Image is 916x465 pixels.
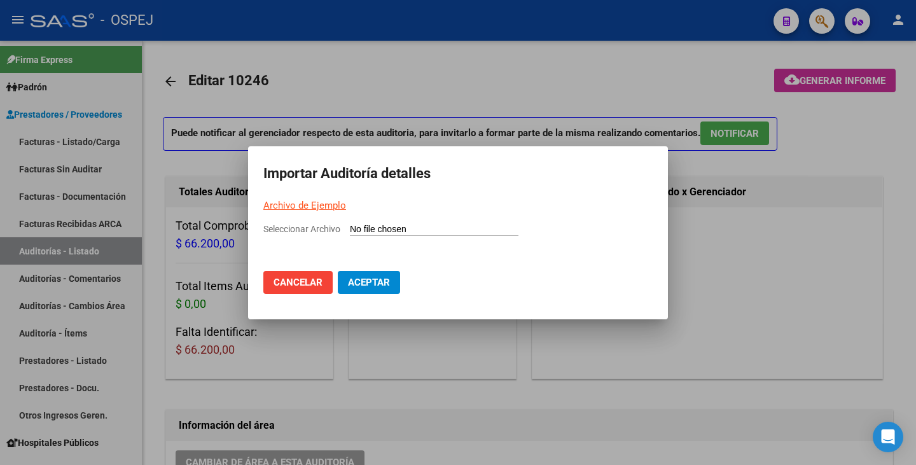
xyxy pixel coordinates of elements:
button: Aceptar [338,271,400,294]
h2: Importar Auditoría detalles [263,162,653,186]
span: Cancelar [274,277,323,288]
a: Archivo de Ejemplo [263,200,346,211]
button: Cancelar [263,271,333,294]
span: Aceptar [348,277,390,288]
span: Seleccionar Archivo [263,224,340,234]
div: Open Intercom Messenger [873,422,903,452]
